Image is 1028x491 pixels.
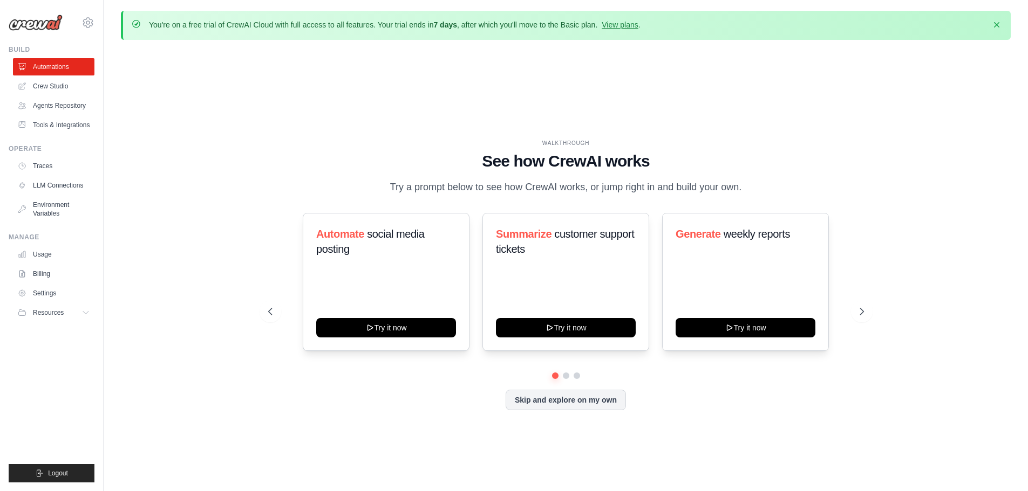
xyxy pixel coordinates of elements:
[13,78,94,95] a: Crew Studio
[13,97,94,114] a: Agents Repository
[48,469,68,478] span: Logout
[13,265,94,282] a: Billing
[13,58,94,75] a: Automations
[268,139,864,147] div: WALKTHROUGH
[676,228,721,240] span: Generate
[724,228,790,240] span: weekly reports
[13,246,94,263] a: Usage
[13,157,94,175] a: Traces
[496,228,552,240] span: Summarize
[316,318,456,337] button: Try it now
[433,20,457,29] strong: 7 days
[13,304,94,321] button: Resources
[13,116,94,134] a: Tools & Integrations
[13,196,94,222] a: Environment Variables
[602,20,638,29] a: View plans
[9,464,94,482] button: Logout
[316,228,364,240] span: Automate
[676,318,815,337] button: Try it now
[13,285,94,302] a: Settings
[496,318,636,337] button: Try it now
[506,390,626,410] button: Skip and explore on my own
[33,308,64,317] span: Resources
[9,45,94,54] div: Build
[9,15,63,31] img: Logo
[496,228,634,255] span: customer support tickets
[316,228,425,255] span: social media posting
[13,177,94,194] a: LLM Connections
[9,144,94,153] div: Operate
[149,19,641,30] p: You're on a free trial of CrewAI Cloud with full access to all features. Your trial ends in , aft...
[268,151,864,171] h1: See how CrewAI works
[9,233,94,241] div: Manage
[385,179,747,195] p: Try a prompt below to see how CrewAI works, or jump right in and build your own.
